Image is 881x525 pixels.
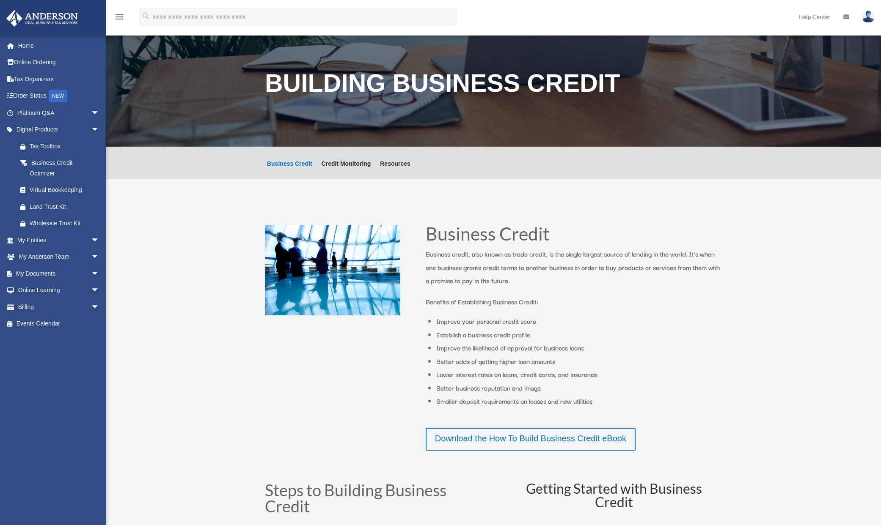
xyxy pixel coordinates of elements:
[265,482,481,518] h1: Steps to Building Business Credit
[436,341,722,355] li: Improve the likelihood of approval for business loans
[49,90,67,102] div: NEW
[12,182,112,199] a: Virtual Bookkeeping
[426,225,722,247] h1: Business Credit
[267,161,312,179] a: Business Credit
[91,298,108,316] span: arrow_drop_down
[426,247,722,295] p: Business credit, also known as trade credit, is the single largest source of lending in the world...
[6,249,112,265] a: My Anderson Teamarrow_drop_down
[6,37,112,54] a: Home
[265,71,722,100] h1: Building Business Credit
[436,314,722,328] li: Improve your personal credit score
[91,104,108,122] span: arrow_drop_down
[6,315,112,332] a: Events Calendar
[6,282,112,299] a: Online Learningarrow_drop_down
[436,381,722,395] li: Better business reputation and image
[6,121,112,138] a: Digital Productsarrow_drop_down
[6,54,112,71] a: Online Ordering
[114,15,124,22] a: menu
[436,355,722,368] li: Better odds of getting higher loan amounts
[526,480,702,510] span: Getting Started with Business Credit
[12,198,112,215] a: Land Trust Kit
[12,138,112,155] a: Tax Toolbox
[141,11,151,21] i: search
[91,121,108,139] span: arrow_drop_down
[91,282,108,299] span: arrow_drop_down
[4,10,80,27] img: Anderson Advisors Platinum Portal
[114,12,124,22] i: menu
[380,161,410,179] a: Resources
[426,428,636,451] a: Download the How To Build Business Credit eBook
[6,232,112,249] a: My Entitiesarrow_drop_down
[322,161,371,179] a: Credit Monitoring
[30,218,102,229] div: Wholesale Trust Kit
[30,185,102,195] div: Virtual Bookkeeping
[862,11,875,23] img: User Pic
[436,394,722,408] li: Smaller deposit requirements on leases and new utilities
[265,225,400,315] img: business people talking in office
[6,87,112,105] a: Order StatusNEW
[91,249,108,266] span: arrow_drop_down
[6,104,112,121] a: Platinum Q&Aarrow_drop_down
[12,155,108,182] a: Business Credit Optimizer
[436,368,722,381] li: Lower interest rates on loans, credit cards, and insurance
[6,71,112,87] a: Tax Organizers
[6,265,112,282] a: My Documentsarrow_drop_down
[12,215,112,232] a: Wholesale Trust Kit
[30,202,102,212] div: Land Trust Kit
[30,158,97,178] div: Business Credit Optimizer
[91,232,108,249] span: arrow_drop_down
[91,265,108,282] span: arrow_drop_down
[436,328,722,342] li: Establish a business credit profile
[6,298,112,315] a: Billingarrow_drop_down
[30,141,102,152] div: Tax Toolbox
[426,295,722,309] p: Benefits of Establishing Business Credit:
